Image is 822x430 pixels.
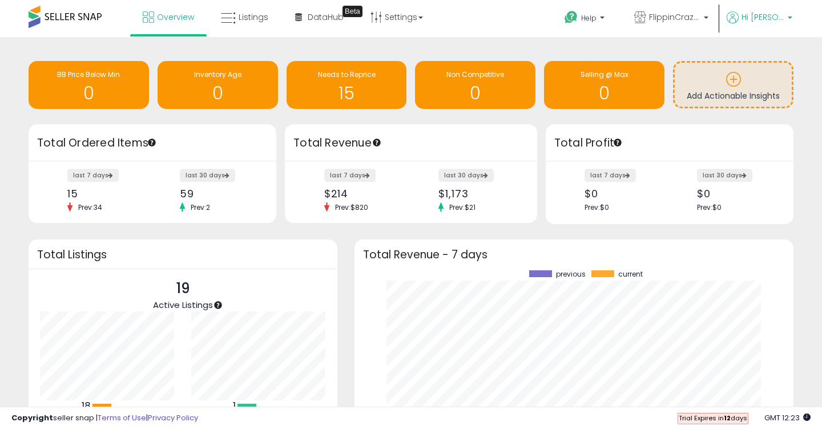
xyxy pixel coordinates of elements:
a: Add Actionable Insights [675,63,792,107]
span: Add Actionable Insights [687,90,780,102]
div: Tooltip anchor [147,137,157,148]
h1: 0 [550,84,659,103]
a: BB Price Below Min 0 [29,61,149,109]
a: Hi [PERSON_NAME] [727,11,792,37]
div: seller snap | | [11,413,198,424]
h3: Total Ordered Items [37,135,268,151]
span: Prev: $0 [697,202,722,212]
span: current [618,270,643,278]
div: 59 [180,188,256,200]
p: 19 [153,278,213,299]
span: Listings [239,11,268,23]
span: BB Price Below Min [57,70,120,79]
div: $1,173 [438,188,517,200]
span: Help [581,13,597,23]
span: Non Competitive [446,70,504,79]
h3: Total Profit [554,135,785,151]
a: Terms of Use [98,412,146,423]
div: Tooltip anchor [213,300,223,310]
h1: 0 [421,84,530,103]
h1: 0 [34,84,143,103]
a: Selling @ Max 0 [544,61,664,109]
span: Active Listings [153,299,213,311]
label: last 7 days [67,169,119,182]
div: Tooltip anchor [372,137,382,148]
label: last 7 days [324,169,376,182]
h3: Total Revenue - 7 days [363,250,785,259]
div: $214 [324,188,402,200]
a: Inventory Age 0 [158,61,278,109]
div: 15 [67,188,144,200]
span: FlippinCrazyDad [649,11,700,23]
label: last 30 days [697,169,752,182]
span: Prev: 34 [72,202,108,212]
span: Inventory Age [194,70,241,79]
span: Prev: 2 [185,202,216,212]
h1: 0 [163,84,272,103]
span: Trial Expires in days [679,413,747,423]
label: last 7 days [585,169,636,182]
span: Overview [157,11,194,23]
a: Privacy Policy [148,412,198,423]
div: $0 [697,188,773,200]
strong: Copyright [11,412,53,423]
span: Selling @ Max [581,70,628,79]
h3: Total Revenue [293,135,529,151]
b: 18 [82,399,91,413]
span: DataHub [308,11,344,23]
i: Get Help [564,10,578,25]
span: previous [556,270,586,278]
span: Prev: $21 [444,202,481,212]
span: Hi [PERSON_NAME] [742,11,784,23]
span: Prev: $820 [329,202,374,212]
div: $0 [585,188,661,200]
label: last 30 days [438,169,494,182]
div: Tooltip anchor [613,137,623,148]
label: last 30 days [180,169,235,182]
div: Tooltip anchor [342,6,362,17]
b: 1 [233,399,236,413]
h1: 15 [292,84,401,103]
h3: Total Listings [37,250,329,259]
span: Needs to Reprice [318,70,376,79]
a: Help [555,2,616,37]
span: 2025-09-15 12:23 GMT [764,412,811,423]
b: 12 [724,413,731,423]
a: Non Competitive 0 [415,61,535,109]
span: Prev: $0 [585,202,609,212]
a: Needs to Reprice 15 [287,61,407,109]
